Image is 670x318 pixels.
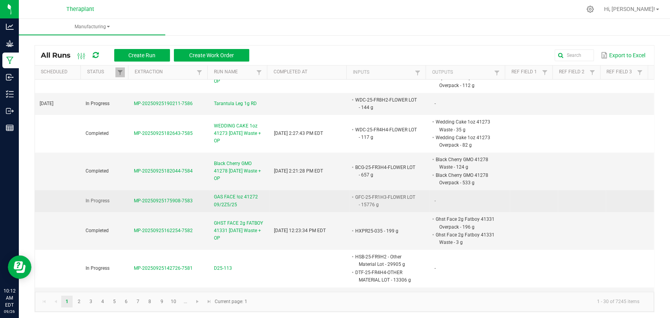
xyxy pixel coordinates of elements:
[86,198,110,204] span: In Progress
[6,124,14,132] inline-svg: Reports
[354,126,418,141] li: WDC-25-FR4H4-FLOWER LOT - 117 g
[425,65,505,80] th: Outputs
[274,168,323,174] span: [DATE] 2:21:28 PM EDT
[134,198,193,204] span: MP-20250925175908-7583
[635,67,644,77] a: Filter
[35,292,654,312] kendo-pager: Current page: 1
[354,269,418,284] li: DTF-25-FR4H4-OTHER MATERIAL LOT - 13306 g
[4,309,15,314] p: 09/26
[6,23,14,31] inline-svg: Analytics
[354,193,418,209] li: GFC-25-FR1H3-FLOWER LOT - 15776 g
[97,296,108,307] a: Page 4
[413,68,422,78] a: Filter
[429,250,509,287] td: -
[273,69,343,75] a: Completed AtSortable
[429,93,509,115] td: -
[214,122,265,145] span: WEDDING CAKE 1oz 41273 [DATE] Waste + OP
[434,74,498,89] li: Super Ghoul Vape 41342 Overpack - 112 g
[434,156,498,171] li: Black Cherry GMO 41278 Waste - 124 g
[492,68,502,78] a: Filter
[8,255,31,279] iframe: Resource center
[156,296,167,307] a: Page 9
[132,296,144,307] a: Page 7
[135,69,195,75] a: ExtractionSortable
[86,168,109,174] span: Completed
[434,134,498,149] li: Wedding Cake 1oz 41273 Overpack - 82 g
[128,52,155,58] span: Create Run
[85,296,97,307] a: Page 3
[6,56,14,64] inline-svg: Manufacturing
[214,100,257,107] span: Tarantula Leg 1g RD
[134,101,193,106] span: MP-20250925190211-7586
[86,131,109,136] span: Completed
[599,49,647,62] button: Export to Excel
[559,69,588,75] a: Ref Field 2Sortable
[168,296,179,307] a: Page 10
[274,228,326,233] span: [DATE] 12:23:34 PM EDT
[86,101,110,106] span: In Progress
[134,168,193,174] span: MP-20250925182044-7584
[354,164,418,179] li: BCG-25-FR3H4-FLOWER LOT - 657 g
[66,6,94,13] span: Theraplant
[434,171,498,187] li: Black Cherry GMO 41278 Overpack - 533 g
[174,49,249,62] button: Create Work Order
[194,298,201,305] span: Go to the next page
[4,287,15,309] p: 10:12 AM EDT
[109,296,120,307] a: Page 5
[134,228,193,233] span: MP-20250925162254-7582
[73,296,84,307] a: Page 2
[274,131,323,136] span: [DATE] 2:27:43 PM EDT
[120,296,132,307] a: Page 6
[214,69,254,75] a: Run NameSortable
[6,73,14,81] inline-svg: Inbound
[87,69,116,75] a: StatusSortable
[6,40,14,47] inline-svg: Grow
[134,265,193,271] span: MP-20250925142726-7581
[40,101,53,106] span: [DATE]
[19,24,165,30] span: Manufacturing
[434,231,498,246] li: Ghst Face 2g Fatboy 41331 Waste - 3 g
[252,295,646,308] kendo-pager-info: 1 - 30 of 7245 items
[214,220,265,242] span: GHST FACE 2g FATBOY 41331 [DATE] Waste + OP
[115,67,125,77] a: Filter
[604,6,655,12] span: Hi, [PERSON_NAME]!
[540,67,549,77] a: Filter
[41,49,255,62] div: All Runs
[86,265,110,271] span: In Progress
[6,90,14,98] inline-svg: Inventory
[214,265,232,272] span: D25-113
[61,296,73,307] a: Page 1
[434,215,498,231] li: Ghst Face 2g Fatboy 41331 Overpack - 196 g
[555,49,594,61] input: Search
[192,296,203,307] a: Go to the next page
[214,160,265,183] span: Black Cherry GMO 41278 [DATE] Waste + OP
[180,296,191,307] a: Page 11
[354,291,418,306] li: SGL-25-FR9H2-FLOWER LOT - 26498.5 g
[206,298,212,305] span: Go to the last page
[189,52,234,58] span: Create Work Order
[144,296,155,307] a: Page 8
[114,49,170,62] button: Create Run
[41,69,78,75] a: ScheduledSortable
[86,228,109,233] span: Completed
[585,5,595,13] div: Manage settings
[19,19,165,35] a: Manufacturing
[354,227,418,235] li: HXPR25-035 - 199 g
[511,69,540,75] a: Ref Field 1Sortable
[354,253,418,268] li: HSB-25-FR9H2 - Other Material Lot - 29905 g
[434,118,498,133] li: Wedding Cake 1oz 41273 Waste - 35 g
[214,193,265,208] span: GAS FACE !oz 41272 09/2Z5/25
[254,67,264,77] a: Filter
[429,190,509,212] td: -
[588,67,597,77] a: Filter
[6,107,14,115] inline-svg: Outbound
[346,65,425,80] th: Inputs
[203,296,215,307] a: Go to the last page
[195,67,204,77] a: Filter
[354,96,418,111] li: WDC-25-FR8H2-FLOWER LOT - 144 g
[134,131,193,136] span: MP-20250925182643-7585
[606,69,635,75] a: Ref Field 3Sortable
